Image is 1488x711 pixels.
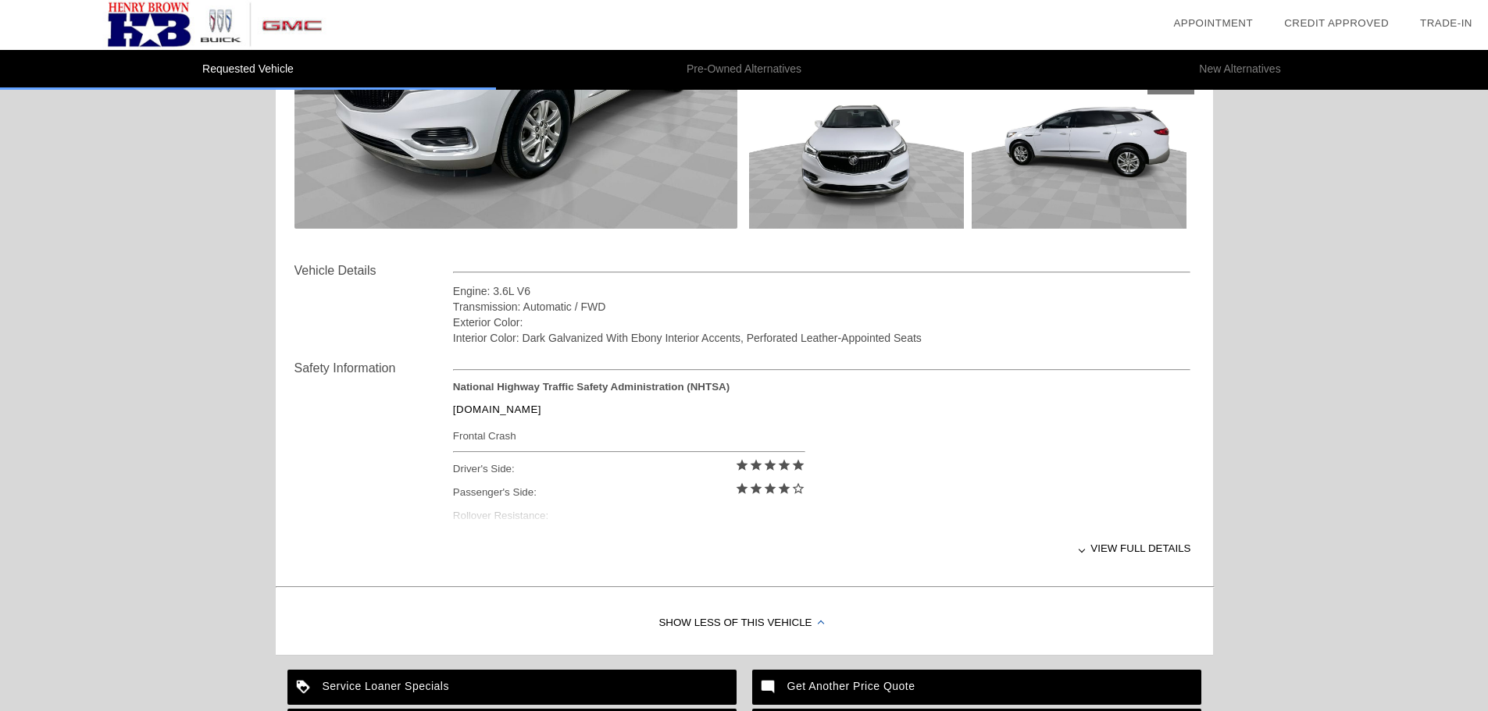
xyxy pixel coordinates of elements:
[763,458,777,472] i: star
[496,50,992,90] li: Pre-Owned Alternatives
[287,670,737,705] a: Service Loaner Specials
[294,359,453,378] div: Safety Information
[735,458,749,472] i: star
[763,482,777,496] i: star
[453,457,805,481] div: Driver's Side:
[791,482,805,496] i: star_border
[453,426,805,446] div: Frontal Crash
[752,670,787,705] img: ic_mode_comment_white_24dp_2x.png
[453,529,1191,567] div: View full details
[777,482,791,496] i: star
[287,670,323,705] img: ic_loyalty_white_24dp_2x.png
[749,458,763,472] i: star
[749,482,763,496] i: star
[294,261,453,280] div: Vehicle Details
[777,458,791,472] i: star
[453,283,1191,299] div: Engine: 3.6L V6
[453,299,1191,315] div: Transmission: Automatic / FWD
[1420,17,1472,29] a: Trade-In
[453,330,1191,346] div: Interior Color: Dark Galvanized With Ebony Interior Accents, Perforated Leather-Appointed Seats
[1173,17,1253,29] a: Appointment
[735,482,749,496] i: star
[276,592,1213,655] div: Show Less of this Vehicle
[453,315,1191,330] div: Exterior Color:
[752,670,1201,705] a: Get Another Price Quote
[992,50,1488,90] li: New Alternatives
[453,403,541,415] a: [DOMAIN_NAME]
[453,481,805,504] div: Passenger's Side:
[791,458,805,472] i: star
[453,381,730,393] strong: National Highway Traffic Safety Administration (NHTSA)
[749,68,964,229] img: 3.jpg
[1284,17,1389,29] a: Credit Approved
[972,68,1186,229] img: 5.jpg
